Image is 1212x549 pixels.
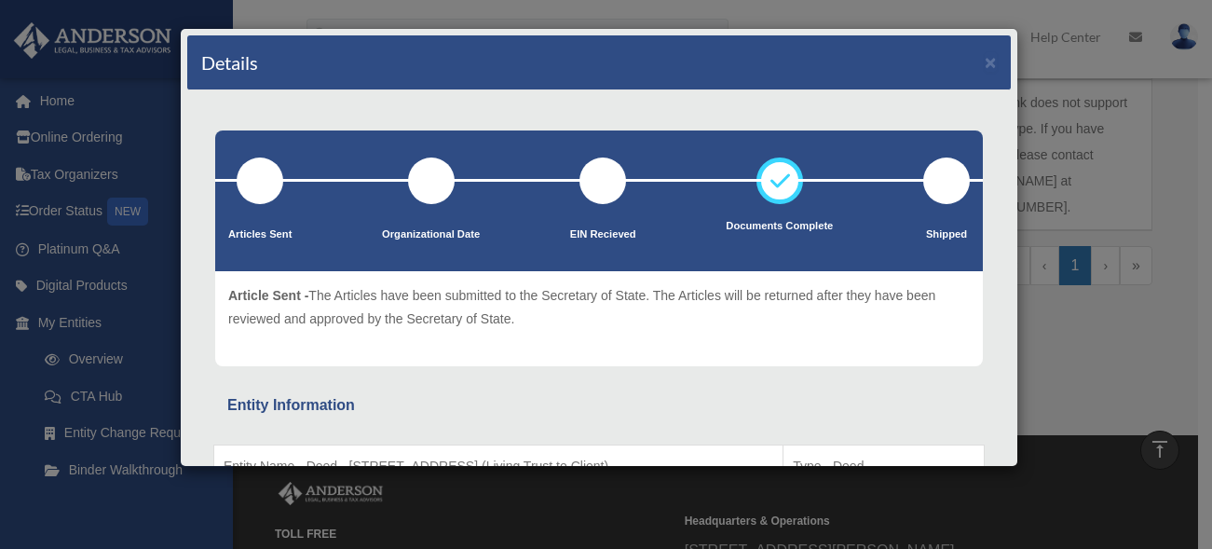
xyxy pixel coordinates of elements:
p: The Articles have been submitted to the Secretary of State. The Articles will be returned after t... [228,284,970,330]
p: Organizational Date [382,226,480,244]
p: Documents Complete [726,217,833,236]
p: Entity Name - Deed - [STREET_ADDRESS] (Living Trust to Client) [224,455,773,478]
span: Article Sent - [228,288,308,303]
h4: Details [201,49,258,75]
p: Type - Deed [793,455,974,478]
button: × [985,52,997,72]
div: Entity Information [227,392,971,419]
p: Shipped [923,226,970,244]
p: EIN Recieved [570,226,636,244]
p: Articles Sent [228,226,292,244]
